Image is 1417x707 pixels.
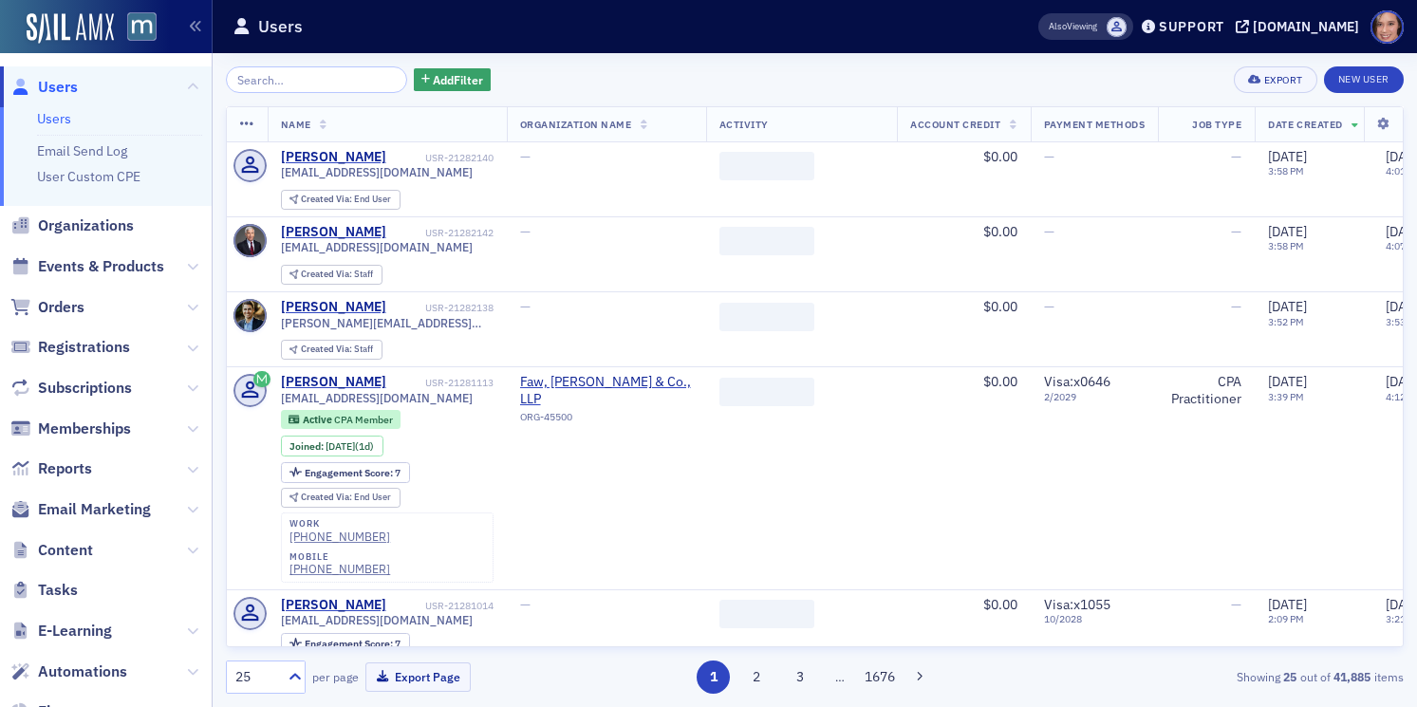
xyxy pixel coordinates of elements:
span: $0.00 [983,298,1017,315]
span: E-Learning [38,621,112,642]
span: [DATE] [1268,298,1307,315]
div: Staff [301,270,373,280]
div: [PERSON_NAME] [281,299,386,316]
a: Content [10,540,93,561]
span: Organization Name [520,118,632,131]
span: 2 / 2029 [1044,391,1146,403]
span: CPA Member [334,413,393,426]
div: Showing out of items [1024,668,1404,685]
input: Search… [226,66,407,93]
span: — [1231,298,1241,315]
div: USR-21282142 [389,227,494,239]
span: Orders [38,297,84,318]
a: User Custom CPE [37,168,140,185]
div: 7 [305,639,401,649]
span: Name [281,118,311,131]
span: $0.00 [983,223,1017,240]
span: ‌ [719,303,814,331]
span: — [1231,148,1241,165]
span: [DATE] [1268,148,1307,165]
a: [PERSON_NAME] [281,374,386,391]
span: ‌ [719,227,814,255]
button: 1676 [863,660,896,694]
time: 3:52 PM [1268,315,1304,328]
span: Visa : x0646 [1044,373,1110,390]
span: Email Marketing [38,499,151,520]
span: Users [38,77,78,98]
div: Created Via: End User [281,488,401,508]
span: [PERSON_NAME][EMAIL_ADDRESS][PERSON_NAME][DOMAIN_NAME] [281,316,494,330]
span: … [827,668,853,685]
div: Created Via: End User [281,190,401,210]
button: [DOMAIN_NAME] [1236,20,1366,33]
span: 10 / 2028 [1044,613,1146,625]
span: Reports [38,458,92,479]
div: Engagement Score: 7 [281,462,410,483]
span: Justin Chase [1107,17,1127,37]
span: Faw, Casson & Co., LLP [520,374,693,407]
span: $0.00 [983,373,1017,390]
span: [EMAIL_ADDRESS][DOMAIN_NAME] [281,165,473,179]
div: USR-21281113 [389,377,494,389]
button: AddFilter [414,68,492,92]
div: Joined: 2025-08-21 00:00:00 [281,436,383,456]
a: Faw, [PERSON_NAME] & Co., LLP [520,374,693,407]
a: Memberships [10,419,131,439]
span: Memberships [38,419,131,439]
span: [DATE] [1268,223,1307,240]
a: Reports [10,458,92,479]
img: SailAMX [27,13,114,44]
div: Engagement Score: 7 [281,633,410,654]
span: Viewing [1049,20,1097,33]
a: Active CPA Member [289,414,392,426]
div: 7 [305,468,401,478]
span: [DATE] [326,439,355,453]
a: [PHONE_NUMBER] [289,530,390,544]
span: [EMAIL_ADDRESS][DOMAIN_NAME] [281,391,473,405]
a: New User [1324,66,1404,93]
time: 3:58 PM [1268,239,1304,252]
span: Events & Products [38,256,164,277]
div: Created Via: Staff [281,265,382,285]
a: Email Marketing [10,499,151,520]
a: Orders [10,297,84,318]
span: Job Type [1192,118,1241,131]
div: USR-21282140 [389,152,494,164]
span: Subscriptions [38,378,132,399]
a: Organizations [10,215,134,236]
div: [PERSON_NAME] [281,224,386,241]
span: Engagement Score : [305,466,395,479]
span: $0.00 [983,596,1017,613]
span: — [1231,223,1241,240]
span: Active [303,413,334,426]
span: Engagement Score : [305,637,395,650]
span: Tasks [38,580,78,601]
div: Staff [301,344,373,355]
span: Content [38,540,93,561]
span: Created Via : [301,193,354,205]
span: — [1044,298,1054,315]
div: CPA Practitioner [1171,374,1241,407]
span: ‌ [719,152,814,180]
div: mobile [289,551,390,563]
span: ‌ [719,600,814,628]
a: [PERSON_NAME] [281,597,386,614]
span: — [1044,223,1054,240]
div: work [289,518,390,530]
a: View Homepage [114,12,157,45]
a: Email Send Log [37,142,127,159]
a: Automations [10,661,127,682]
div: [DOMAIN_NAME] [1253,18,1359,35]
h1: Users [258,15,303,38]
span: Activity [719,118,769,131]
span: Account Credit [910,118,1000,131]
time: 3:58 PM [1268,164,1304,177]
div: Active: Active: CPA Member [281,410,401,429]
div: USR-21281014 [389,600,494,612]
button: 3 [783,660,816,694]
div: End User [301,195,391,205]
span: Visa : x1055 [1044,596,1110,613]
a: Users [10,77,78,98]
